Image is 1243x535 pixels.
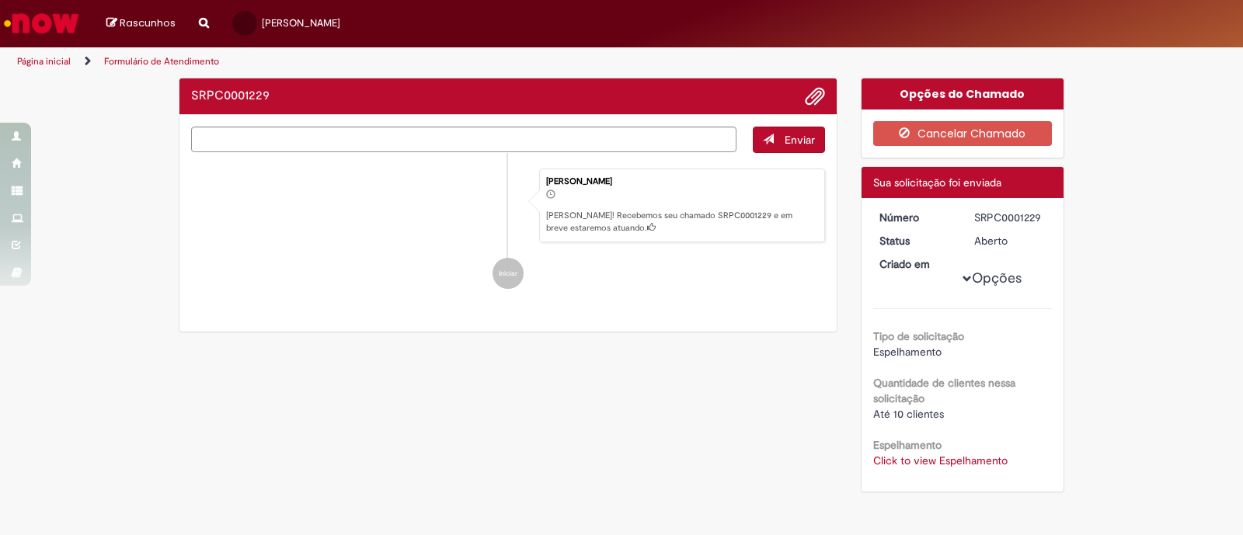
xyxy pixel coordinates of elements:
[106,16,176,31] a: Rascunhos
[974,233,1046,248] div: Aberto
[873,345,942,359] span: Espelhamento
[191,168,825,243] li: Matheus Lobo Matos
[785,133,815,147] span: Enviar
[546,177,816,186] div: [PERSON_NAME]
[873,438,942,452] b: Espelhamento
[868,233,963,248] dt: Status
[873,121,1053,146] button: Cancelar Chamado
[873,407,944,421] span: Até 10 clientes
[17,55,71,68] a: Página inicial
[191,89,270,103] h2: SRPC0001229 Histórico de tíquete
[191,153,825,305] ul: Histórico de tíquete
[104,55,219,68] a: Formulário de Atendimento
[873,453,1008,467] a: Click to view Espelhamento
[974,210,1046,225] div: SRPC0001229
[2,8,82,39] img: ServiceNow
[873,175,1001,189] span: Sua solicitação foi enviada
[868,256,963,272] dt: Criado em
[120,16,176,30] span: Rascunhos
[868,210,963,225] dt: Número
[12,47,817,76] ul: Trilhas de página
[546,210,816,234] p: [PERSON_NAME]! Recebemos seu chamado SRPC0001229 e em breve estaremos atuando.
[262,16,340,30] span: [PERSON_NAME]
[873,376,1015,405] b: Quantidade de clientes nessa solicitação
[862,78,1064,109] div: Opções do Chamado
[805,86,825,106] button: Adicionar anexos
[873,329,964,343] b: Tipo de solicitação
[753,127,825,153] button: Enviar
